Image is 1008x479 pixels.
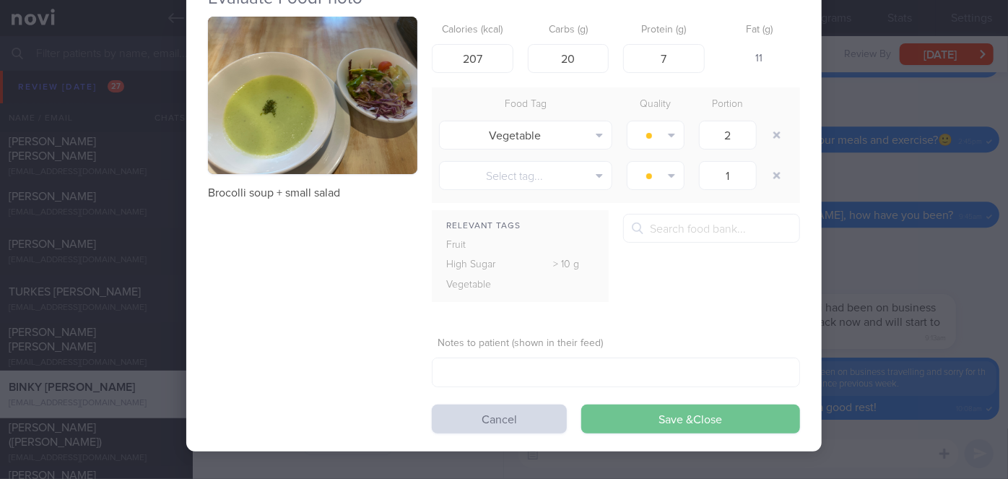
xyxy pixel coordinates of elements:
[208,17,417,174] img: Brocolli soup + small salad
[534,24,604,37] label: Carbs (g)
[620,95,692,115] div: Quality
[528,44,609,73] input: 33
[438,24,508,37] label: Calories (kcal)
[719,44,801,74] div: 11
[432,236,524,256] div: Fruit
[439,121,612,150] button: Vegetable
[692,95,764,115] div: Portion
[432,95,620,115] div: Food Tag
[208,186,417,200] p: Brocolli soup + small salad
[439,161,612,190] button: Select tag...
[432,44,513,73] input: 250
[623,214,800,243] input: Search food bank...
[699,121,757,150] input: 1.0
[432,275,524,295] div: Vegetable
[623,44,705,73] input: 9
[699,161,757,190] input: 1.0
[432,405,567,433] button: Cancel
[524,255,609,275] div: > 10 g
[581,405,800,433] button: Save &Close
[629,24,699,37] label: Protein (g)
[725,24,795,37] label: Fat (g)
[432,255,524,275] div: High Sugar
[438,337,794,350] label: Notes to patient (shown in their feed)
[432,217,609,236] div: Relevant Tags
